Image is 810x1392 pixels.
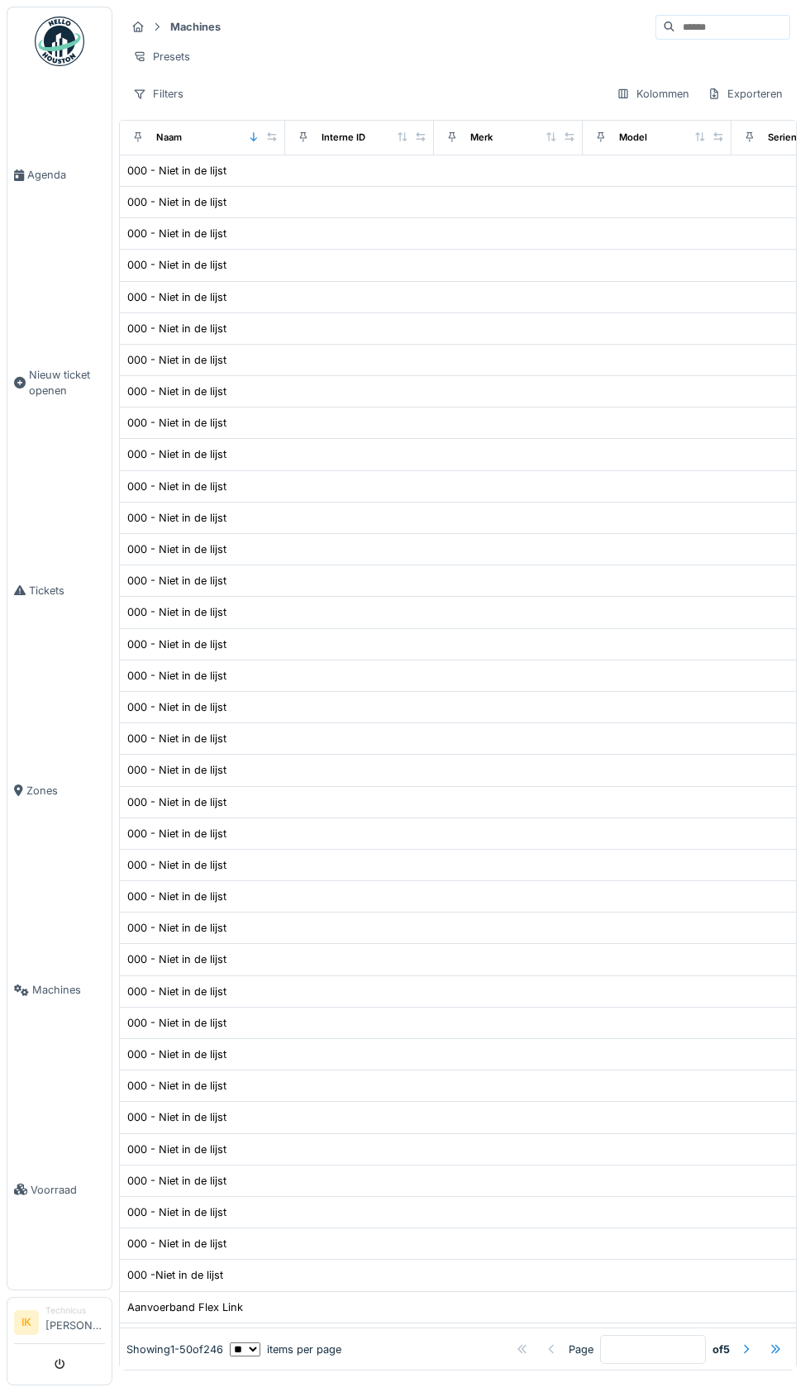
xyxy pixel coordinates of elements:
div: 000 - Niet in de lijst [127,1236,226,1251]
div: Merk [470,131,493,145]
div: 000 - Niet in de lijst [127,1142,226,1157]
div: Aanvoerband Flex Link [127,1299,243,1315]
div: 000 - Niet in de lijst [127,163,226,179]
div: 000 - Niet in de lijst [127,636,226,652]
div: 000 - Niet in de lijst [127,257,226,273]
a: Voorraad [7,1090,112,1290]
div: Interne ID [322,131,365,145]
div: Presets [126,45,198,69]
div: 000 - Niet in de lijst [127,984,226,999]
div: Page [569,1341,593,1356]
div: 000 - Niet in de lijst [127,668,226,684]
div: 000 - Niet in de lijst [127,289,226,305]
div: 000 - Niet in de lijst [127,826,226,841]
li: IK [14,1310,39,1335]
span: Agenda [27,167,105,183]
div: 000 - Niet in de lijst [127,604,226,620]
strong: of 5 [712,1341,730,1356]
div: 000 - Niet in de lijst [127,352,226,368]
a: Nieuw ticket openen [7,275,112,491]
div: 000 - Niet in de lijst [127,889,226,904]
div: Filters [126,82,191,106]
div: 000 - Niet in de lijst [127,573,226,589]
div: 000 - Niet in de lijst [127,194,226,210]
div: 000 - Niet in de lijst [127,415,226,431]
div: 000 - Niet in de lijst [127,951,226,967]
div: 000 - Niet in de lijst [127,1046,226,1062]
div: 000 - Niet in de lijst [127,510,226,526]
div: Naam [156,131,182,145]
div: Model [619,131,647,145]
div: 000 - Niet in de lijst [127,1204,226,1220]
li: [PERSON_NAME] [45,1304,105,1340]
span: Voorraad [31,1182,105,1198]
div: 000 - Niet in de lijst [127,446,226,462]
div: Kolommen [609,82,697,106]
span: Tickets [29,583,105,598]
div: 000 - Niet in de lijst [127,226,226,241]
div: 000 - Niet in de lijst [127,1078,226,1094]
a: Tickets [7,491,112,691]
div: 000 - Niet in de lijst [127,920,226,936]
span: Nieuw ticket openen [29,367,105,398]
span: Zones [26,783,105,798]
div: 000 -Niet in de lijst [127,1267,223,1283]
a: IK Technicus[PERSON_NAME] [14,1304,105,1344]
a: Machines [7,890,112,1090]
div: 000 - Niet in de lijst [127,762,226,778]
div: 000 - Niet in de lijst [127,541,226,557]
div: 000 - Niet in de lijst [127,1173,226,1189]
div: 000 - Niet in de lijst [127,731,226,746]
div: 000 - Niet in de lijst [127,857,226,873]
div: 000 - Niet in de lijst [127,479,226,494]
div: Showing 1 - 50 of 246 [126,1341,223,1356]
a: Agenda [7,75,112,275]
div: 000 - Niet in de lijst [127,1109,226,1125]
div: Technicus [45,1304,105,1317]
div: Exporteren [700,82,790,106]
div: items per page [230,1341,341,1356]
div: 000 - Niet in de lijst [127,1015,226,1031]
div: 000 - Niet in de lijst [127,321,226,336]
strong: Machines [164,19,227,35]
div: 000 - Niet in de lijst [127,699,226,715]
div: 000 - Niet in de lijst [127,384,226,399]
div: 000 - Niet in de lijst [127,794,226,810]
span: Machines [32,982,105,998]
img: Badge_color-CXgf-gQk.svg [35,17,84,66]
a: Zones [7,690,112,890]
